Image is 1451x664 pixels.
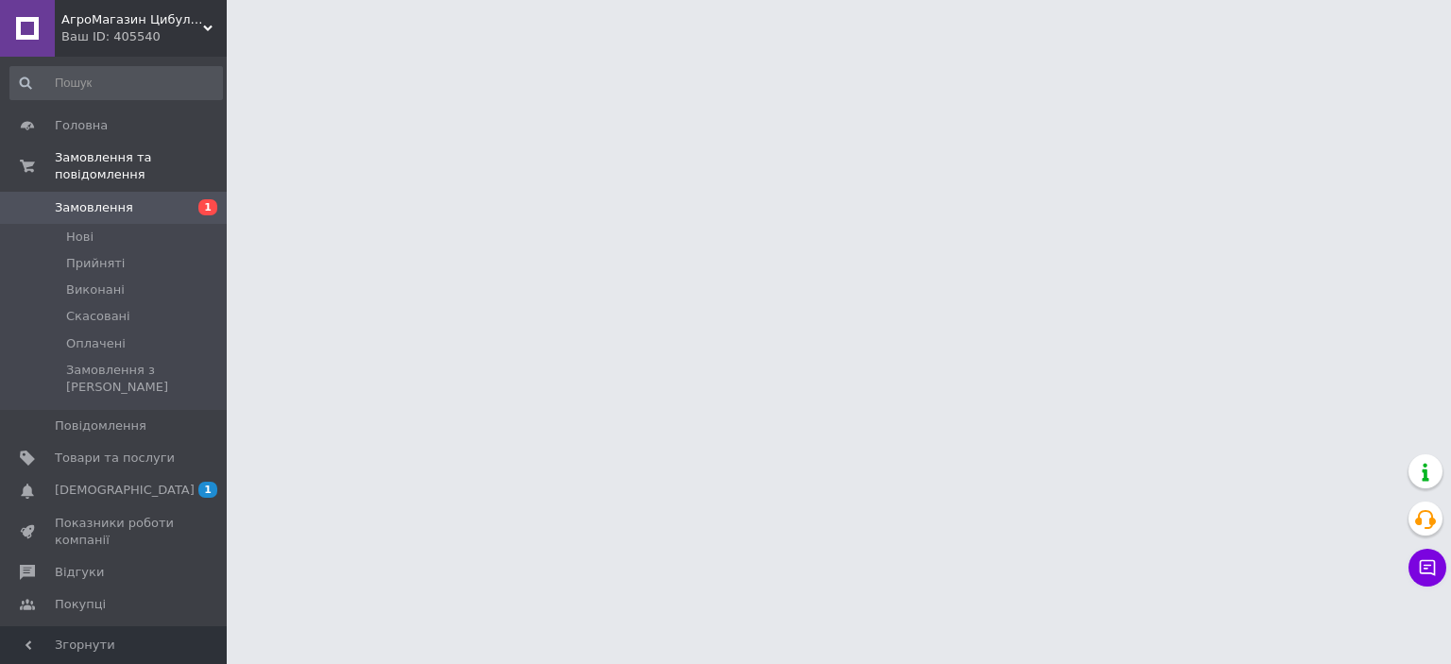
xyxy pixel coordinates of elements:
[61,28,227,45] div: Ваш ID: 405540
[66,255,125,272] span: Прийняті
[9,66,223,100] input: Пошук
[55,596,106,613] span: Покупці
[55,199,133,216] span: Замовлення
[66,335,126,352] span: Оплачені
[198,199,217,215] span: 1
[55,117,108,134] span: Головна
[55,417,146,434] span: Повідомлення
[55,515,175,549] span: Показники роботи компанії
[61,11,203,28] span: АгроМагазин Цибулинка (Все для Саду та Городу)
[55,149,227,183] span: Замовлення та повідомлення
[66,229,94,246] span: Нові
[66,308,130,325] span: Скасовані
[55,482,195,499] span: [DEMOGRAPHIC_DATA]
[55,564,104,581] span: Відгуки
[66,362,221,396] span: Замовлення з [PERSON_NAME]
[55,450,175,467] span: Товари та послуги
[66,281,125,298] span: Виконані
[198,482,217,498] span: 1
[1408,549,1446,587] button: Чат з покупцем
